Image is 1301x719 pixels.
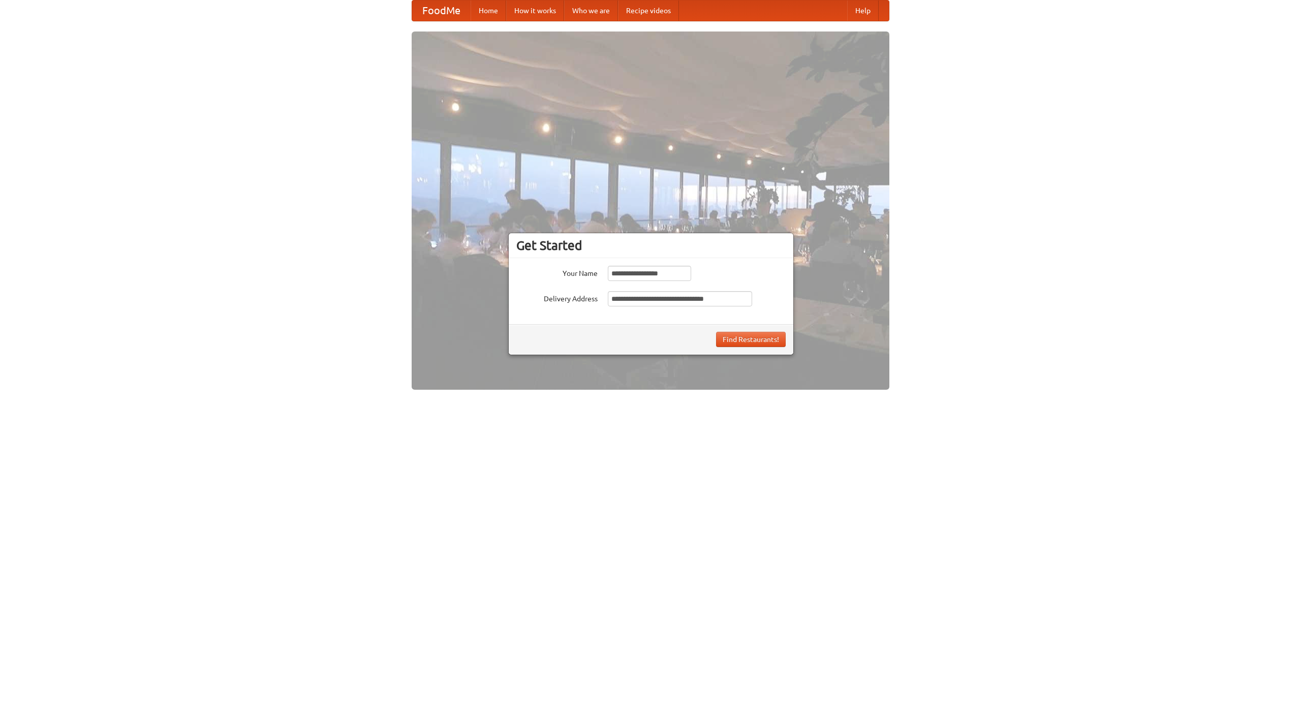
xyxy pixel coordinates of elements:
a: How it works [506,1,564,21]
h3: Get Started [516,238,786,253]
a: Home [471,1,506,21]
a: FoodMe [412,1,471,21]
button: Find Restaurants! [716,332,786,347]
a: Who we are [564,1,618,21]
a: Help [847,1,879,21]
label: Delivery Address [516,291,598,304]
a: Recipe videos [618,1,679,21]
label: Your Name [516,266,598,278]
